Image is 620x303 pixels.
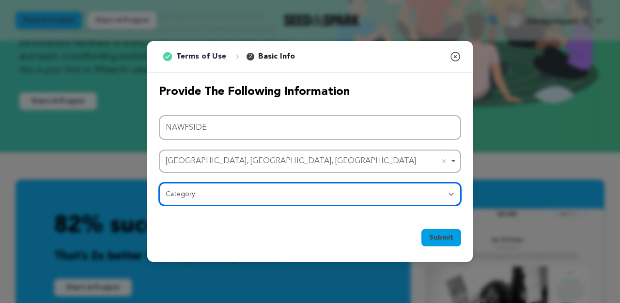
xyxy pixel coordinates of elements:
button: Submit [421,229,461,246]
input: Project Name [159,115,461,140]
button: Remove item: 'ChIJjQmTaV0E9YgRC2MLmS_e_mY' [439,156,449,166]
span: 2 [247,53,254,61]
h2: Provide the following information [159,84,461,100]
span: Submit [429,233,453,242]
p: Basic Info [258,51,295,62]
div: [GEOGRAPHIC_DATA], [GEOGRAPHIC_DATA], [GEOGRAPHIC_DATA] [166,154,449,168]
p: Terms of Use [176,51,226,62]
